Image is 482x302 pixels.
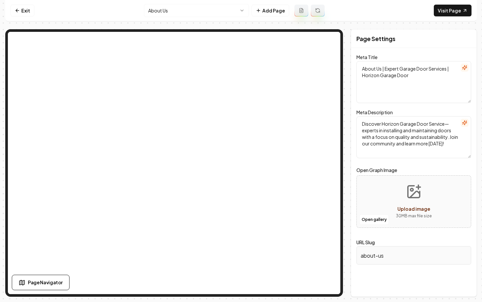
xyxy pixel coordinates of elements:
a: Exit [10,5,34,16]
a: Visit Page [434,5,472,16]
label: URL Slug [356,239,375,245]
button: Add Page [251,5,289,16]
button: Regenerate page [311,5,325,16]
label: Meta Description [356,109,393,115]
label: Open Graph Image [356,166,471,174]
button: Upload image [391,179,437,225]
h2: Page Settings [356,34,395,43]
button: Add admin page prompt [294,5,308,16]
label: Meta Title [356,54,377,60]
button: Page Navigator [12,275,70,290]
p: 30 MB max file size [396,213,432,219]
span: Upload image [397,206,430,212]
span: Page Navigator [28,279,63,286]
button: Open gallery [359,214,389,225]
